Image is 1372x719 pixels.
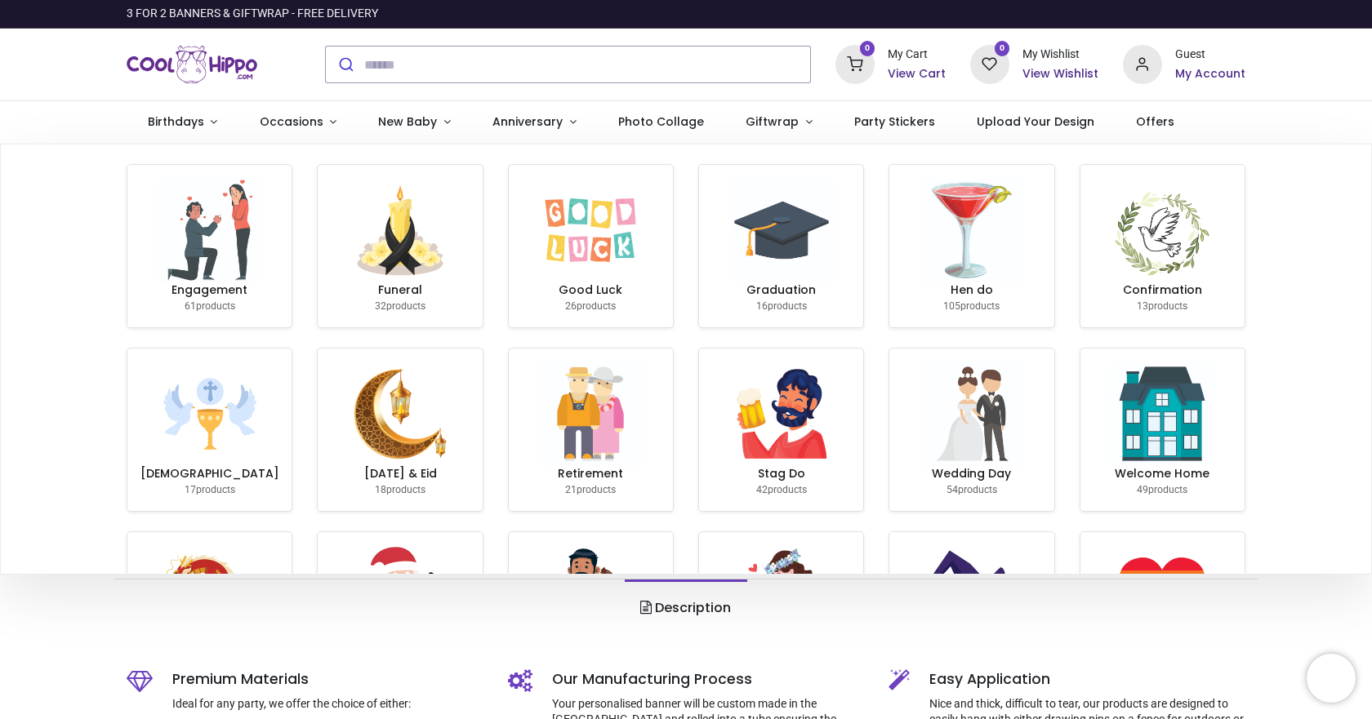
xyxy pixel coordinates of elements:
img: Cool Hippo [127,42,257,87]
img: image [158,178,262,282]
a: Confirmation 13products [1080,165,1245,327]
a: Welcome Home 49products [1080,348,1245,511]
h6: Engagement [134,282,285,299]
small: products [756,484,807,495]
h6: Good Luck [515,282,666,299]
h6: Retirement [515,466,666,482]
img: image [729,178,834,282]
span: 26 [565,300,577,312]
h6: Confirmation [1087,282,1238,299]
span: Occasions [260,113,323,130]
h6: [DATE] & Eid [324,466,475,482]
a: View Wishlist [1022,66,1098,82]
small: products [756,300,807,312]
small: products [1137,484,1187,495]
span: 21 [565,484,577,495]
div: 3 FOR 2 BANNERS & GIFTWRAP - FREE DELIVERY [127,6,378,22]
a: Occasions [238,101,358,144]
span: 49 [1137,484,1148,495]
h6: Welcome Home [1087,466,1238,482]
small: products [185,484,235,495]
span: Birthdays [148,113,204,130]
a: Description [625,579,746,637]
a: Funeral 32products [318,165,482,327]
img: image [1110,178,1214,282]
iframe: Brevo live chat [1307,654,1356,703]
small: products [947,484,997,495]
span: 32 [375,300,386,312]
span: Upload Your Design [977,113,1094,130]
a: 0 [835,57,875,70]
img: image [538,362,643,466]
span: Party Stickers [854,113,935,130]
a: New Baby [358,101,472,144]
img: image [1110,545,1214,650]
span: New Baby [378,113,437,130]
small: products [565,300,616,312]
span: Photo Collage [618,113,704,130]
h5: Our Manufacturing Process [552,669,865,690]
small: products [1137,300,1187,312]
a: Retirement 21products [509,348,673,511]
span: Anniversary [492,113,563,130]
h6: Wedding Day [896,466,1047,482]
a: Logo of Cool Hippo [127,42,257,87]
img: image [158,362,262,466]
a: Giftwrap [724,101,833,144]
img: image [538,545,643,650]
span: 54 [947,484,958,495]
h6: Funeral [324,282,475,299]
div: My Cart [888,47,946,63]
img: image [729,362,834,466]
button: Submit [326,47,364,82]
span: 17 [185,484,196,495]
span: Offers [1136,113,1174,130]
img: image [538,178,643,282]
a: Hen do 105products [889,165,1053,327]
a: View Cart [888,66,946,82]
a: Graduation 16products [699,165,863,327]
small: products [943,300,1000,312]
span: 16 [756,300,768,312]
iframe: Customer reviews powered by Trustpilot [902,6,1245,22]
span: 42 [756,484,768,495]
h6: Graduation [706,282,857,299]
p: Ideal for any party, we offer the choice of either: [172,696,483,712]
a: [DEMOGRAPHIC_DATA] 17products [127,348,292,511]
small: products [185,300,235,312]
a: [DATE] & Eid 18products [318,348,482,511]
span: Giftwrap [746,113,799,130]
span: 61 [185,300,196,312]
a: Wedding Day 54products [889,348,1053,511]
small: products [565,484,616,495]
img: image [1110,362,1214,466]
img: image [348,545,452,650]
img: image [920,545,1024,650]
h6: Stag Do [706,466,857,482]
img: image [348,178,452,282]
a: Birthdays [127,101,238,144]
span: 13 [1137,300,1148,312]
small: products [375,300,425,312]
h6: Hen do [896,282,1047,299]
img: image [729,545,834,650]
a: 0 [970,57,1009,70]
a: My Account [1175,66,1245,82]
div: My Wishlist [1022,47,1098,63]
h5: Premium Materials [172,669,483,690]
img: image [348,362,452,466]
img: image [158,545,262,650]
h6: [DEMOGRAPHIC_DATA] [134,466,285,482]
sup: 0 [995,41,1010,56]
h5: Easy Application [929,669,1245,690]
div: Guest [1175,47,1245,63]
a: Stag Do 42products [699,348,863,511]
a: Engagement 61products [127,165,292,327]
span: 105 [943,300,960,312]
span: 18 [375,484,386,495]
a: Good Luck 26products [509,165,673,327]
